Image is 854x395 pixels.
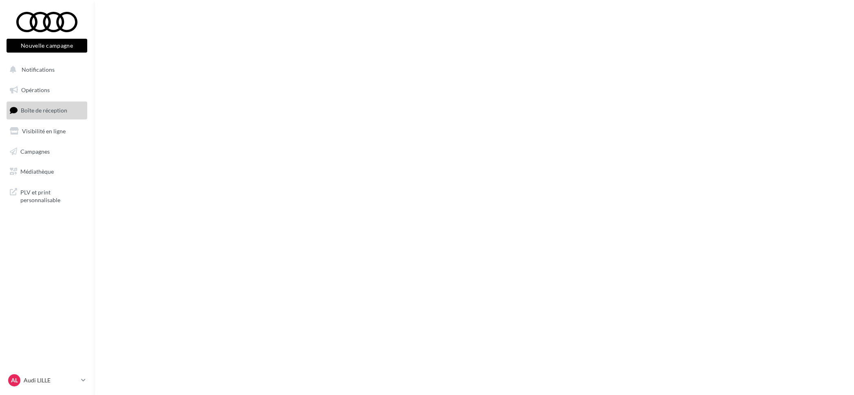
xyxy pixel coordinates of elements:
[5,123,89,140] a: Visibilité en ligne
[20,168,54,175] span: Médiathèque
[22,128,66,135] span: Visibilité en ligne
[5,61,86,78] button: Notifications
[5,143,89,160] a: Campagnes
[20,187,84,204] span: PLV et print personnalisable
[21,107,67,114] span: Boîte de réception
[7,39,87,53] button: Nouvelle campagne
[20,148,50,154] span: Campagnes
[5,82,89,99] a: Opérations
[24,376,78,384] p: Audi LILLE
[22,66,55,73] span: Notifications
[7,373,87,388] a: AL Audi LILLE
[5,163,89,180] a: Médiathèque
[5,102,89,119] a: Boîte de réception
[5,183,89,207] a: PLV et print personnalisable
[21,86,50,93] span: Opérations
[11,376,18,384] span: AL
